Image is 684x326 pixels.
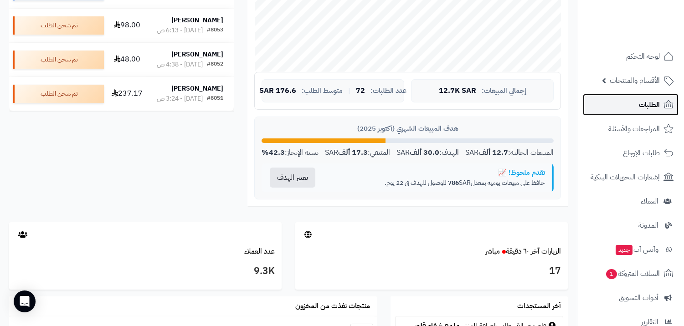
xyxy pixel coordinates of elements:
[465,148,554,158] div: المبيعات الحالية: SAR
[356,87,365,95] span: 72
[641,195,658,208] span: العملاء
[295,302,370,311] h3: منتجات نفذت من المخزون
[606,269,617,279] span: 1
[207,94,223,103] div: #8051
[348,87,350,94] span: |
[583,46,679,67] a: لوحة التحكم
[439,87,476,95] span: 12.7K SAR
[619,291,658,304] span: أدوات التسويق
[157,94,203,103] div: [DATE] - 3:24 ص
[270,168,315,188] button: تغيير الهدف
[302,264,561,279] h3: 17
[108,43,146,76] td: 48.00
[639,98,660,111] span: الطلبات
[13,85,104,103] div: تم شحن الطلب
[485,246,500,257] small: مباشر
[583,142,679,164] a: طلبات الإرجاع
[302,87,343,95] span: متوسط الطلب:
[410,147,439,158] strong: 30.0 ألف
[330,178,545,188] p: حافظ على مبيعات يومية بمعدل SAR للوصول للهدف في 22 يوم.
[583,166,679,188] a: إشعارات التحويلات البنكية
[608,122,660,135] span: المراجعات والأسئلة
[262,124,554,133] div: هدف المبيعات الشهري (أكتوبر 2025)
[583,239,679,260] a: وآتس آبجديد
[591,171,660,183] span: إشعارات التحويلات البنكية
[171,50,223,59] strong: [PERSON_NAME]
[325,148,390,158] div: المتبقي: SAR
[157,60,203,69] div: [DATE] - 4:38 ص
[370,87,406,95] span: عدد الطلبات:
[207,26,223,35] div: #8053
[338,147,368,158] strong: 17.3 ألف
[605,267,660,280] span: السلات المتروكة
[16,264,275,279] h3: 9.3K
[583,287,679,309] a: أدوات التسويق
[108,77,146,111] td: 237.17
[482,87,526,95] span: إجمالي المبيعات:
[330,168,545,178] div: تقدم ملحوظ! 📈
[259,87,296,95] span: 176.6 SAR
[13,16,104,35] div: تم شحن الطلب
[207,60,223,69] div: #8052
[583,118,679,140] a: المراجعات والأسئلة
[14,290,36,312] div: Open Intercom Messenger
[583,214,679,236] a: المدونة
[623,147,660,159] span: طلبات الإرجاع
[610,74,660,87] span: الأقسام والمنتجات
[396,148,459,158] div: الهدف: SAR
[262,148,319,158] div: نسبة الإنجاز:
[638,219,658,232] span: المدونة
[583,190,679,212] a: العملاء
[171,84,223,93] strong: [PERSON_NAME]
[478,147,508,158] strong: 12.7 ألف
[262,147,285,158] strong: 42.3%
[108,9,146,42] td: 98.00
[448,178,459,188] strong: 786
[157,26,203,35] div: [DATE] - 6:13 ص
[13,51,104,69] div: تم شحن الطلب
[485,246,561,257] a: الزيارات آخر ٦٠ دقيقةمباشر
[615,243,658,256] span: وآتس آب
[616,245,633,255] span: جديد
[583,94,679,116] a: الطلبات
[517,302,561,311] h3: آخر المستجدات
[171,15,223,25] strong: [PERSON_NAME]
[622,18,675,37] img: logo-2.png
[244,246,275,257] a: عدد العملاء
[583,263,679,285] a: السلات المتروكة1
[626,50,660,63] span: لوحة التحكم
